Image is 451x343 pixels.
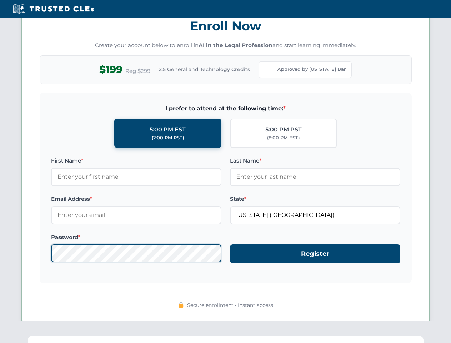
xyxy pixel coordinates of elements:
span: Reg $299 [125,67,150,75]
label: State [230,195,400,203]
label: Password [51,233,221,242]
div: 5:00 PM EST [150,125,186,134]
span: Secure enrollment • Instant access [187,301,273,309]
label: Email Address [51,195,221,203]
input: Enter your last name [230,168,400,186]
p: Create your account below to enroll in and start learning immediately. [40,41,412,50]
button: Register [230,244,400,263]
div: 5:00 PM PST [265,125,302,134]
label: First Name [51,156,221,165]
input: Enter your email [51,206,221,224]
strong: AI in the Legal Profession [199,42,272,49]
input: Enter your first name [51,168,221,186]
span: $199 [99,61,122,78]
img: Florida Bar [265,65,275,75]
label: Last Name [230,156,400,165]
span: I prefer to attend at the following time: [51,104,400,113]
h3: Enroll Now [40,15,412,37]
div: (2:00 PM PST) [152,134,184,141]
input: Florida (FL) [230,206,400,224]
span: Approved by [US_STATE] Bar [277,66,346,73]
img: 🔒 [178,302,184,308]
span: 2.5 General and Technology Credits [159,65,250,73]
div: (8:00 PM EST) [267,134,300,141]
img: Trusted CLEs [11,4,96,14]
